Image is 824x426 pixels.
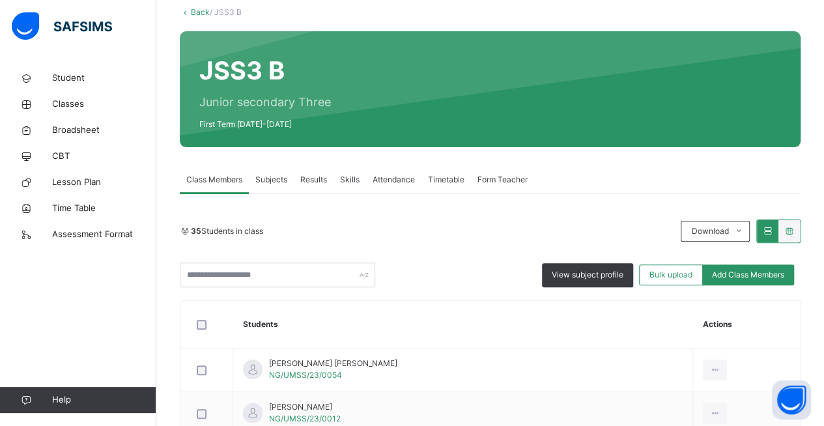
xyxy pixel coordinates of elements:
span: Broadsheet [52,124,156,137]
span: Download [691,225,728,237]
b: 35 [191,226,201,236]
span: Results [300,174,327,186]
span: Assessment Format [52,228,156,241]
span: NG/UMSS/23/0054 [269,370,342,380]
span: First Term [DATE]-[DATE] [199,119,331,130]
a: Back [191,7,210,17]
th: Students [233,301,693,348]
span: Class Members [186,174,242,186]
span: NG/UMSS/23/0012 [269,414,341,423]
span: / JSS3 B [210,7,242,17]
span: Lesson Plan [52,176,156,189]
span: Student [52,72,156,85]
span: View subject profile [552,269,623,281]
th: Actions [693,301,800,348]
span: Attendance [373,174,415,186]
span: Timetable [428,174,464,186]
span: CBT [52,150,156,163]
span: Students in class [191,225,263,237]
span: Help [52,393,156,406]
img: safsims [12,12,112,40]
span: [PERSON_NAME] [PERSON_NAME] [269,358,397,369]
span: Skills [340,174,360,186]
span: Form Teacher [477,174,528,186]
span: Classes [52,98,156,111]
span: Add Class Members [712,269,784,281]
span: [PERSON_NAME] [269,401,341,413]
span: Subjects [255,174,287,186]
span: Bulk upload [649,269,692,281]
button: Open asap [772,380,811,419]
span: Time Table [52,202,156,215]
